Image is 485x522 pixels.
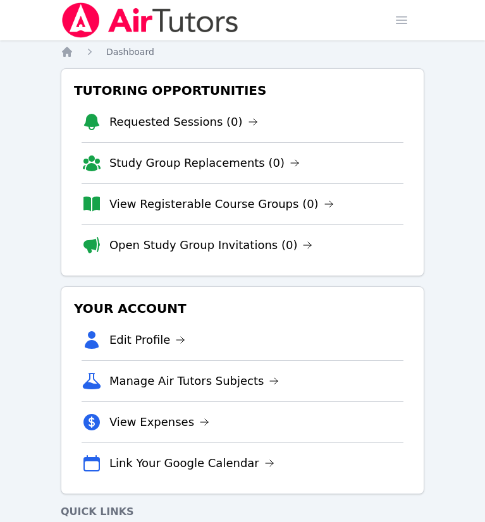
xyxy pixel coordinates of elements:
span: Dashboard [106,47,154,57]
a: View Expenses [109,413,209,431]
a: View Registerable Course Groups (0) [109,195,334,213]
a: Dashboard [106,46,154,58]
a: Link Your Google Calendar [109,454,274,472]
img: Air Tutors [61,3,240,38]
h3: Your Account [71,297,414,320]
h4: Quick Links [61,504,424,519]
h3: Tutoring Opportunities [71,79,414,102]
a: Manage Air Tutors Subjects [109,372,279,390]
a: Study Group Replacements (0) [109,154,300,172]
a: Open Study Group Invitations (0) [109,236,313,254]
a: Edit Profile [109,331,186,349]
nav: Breadcrumb [61,46,424,58]
a: Requested Sessions (0) [109,113,258,131]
